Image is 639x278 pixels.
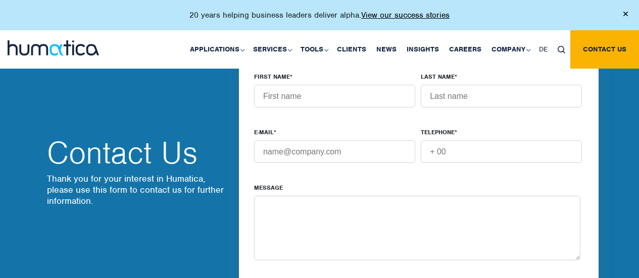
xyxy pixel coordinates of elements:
[248,30,296,69] a: Services
[296,30,332,69] a: Tools
[421,140,582,163] input: + 00
[444,30,486,69] a: Careers
[254,140,415,163] input: name@company.com
[534,30,553,69] a: DE
[47,173,229,206] p: Thank you for your interest in Humatica, please use this form to contact us for further information.
[570,30,639,69] a: Contact us
[254,73,290,81] span: FIRST NAME
[486,30,534,69] a: Company
[254,128,274,136] span: E-MAIL
[254,184,283,192] span: Message
[47,138,229,168] h2: Contact Us
[8,40,99,55] img: logo
[558,46,565,53] img: search_icon
[371,30,402,69] a: News
[332,30,371,69] a: Clients
[189,10,450,20] p: 20 years helping business leaders deliver alpha.
[421,85,582,107] input: Last name
[421,73,455,81] span: LAST NAME
[539,45,548,53] span: DE
[185,30,248,69] a: Applications
[361,10,450,20] a: View our success stories
[402,30,444,69] a: Insights
[421,128,455,136] span: TELEPHONE
[254,85,415,107] input: First name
